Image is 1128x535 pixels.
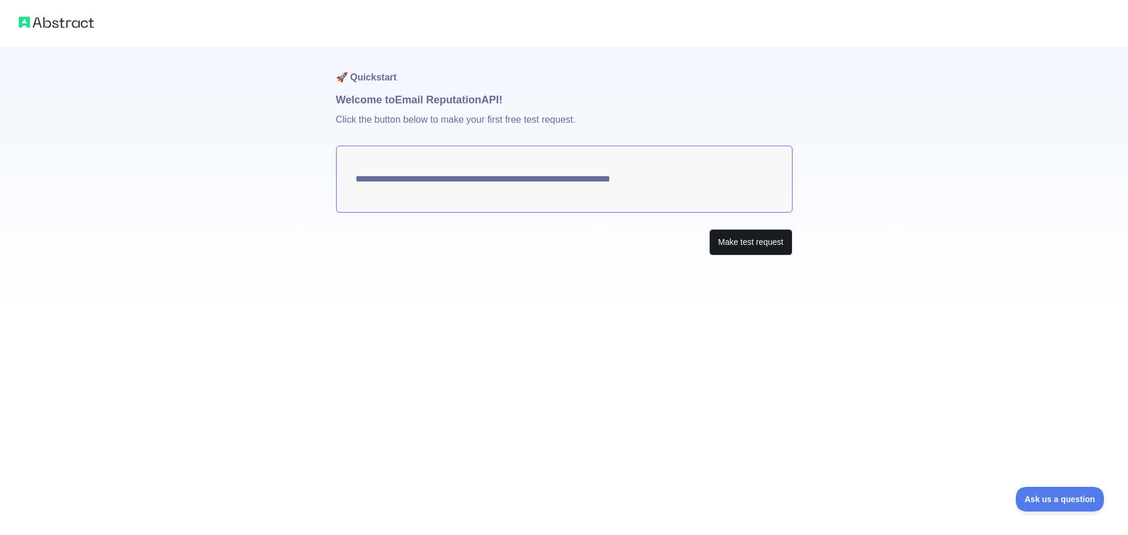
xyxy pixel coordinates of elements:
h1: Welcome to Email Reputation API! [336,92,793,108]
button: Make test request [709,229,792,255]
iframe: Toggle Customer Support [1016,487,1104,512]
h1: 🚀 Quickstart [336,47,793,92]
img: Abstract logo [19,14,94,31]
p: Click the button below to make your first free test request. [336,108,793,146]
